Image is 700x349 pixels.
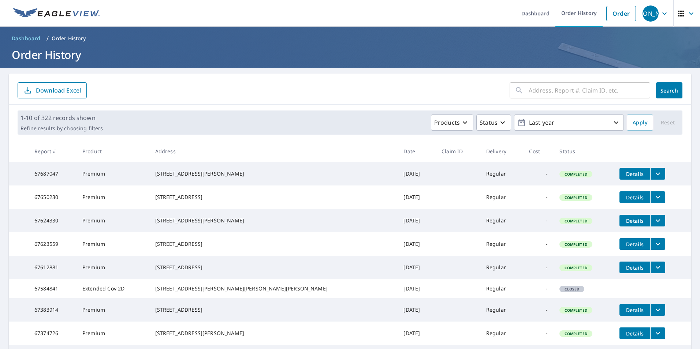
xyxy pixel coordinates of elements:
[36,86,81,94] p: Download Excel
[523,209,554,232] td: -
[29,298,77,322] td: 67383914
[650,168,665,180] button: filesDropdownBtn-67687047
[77,162,149,185] td: Premium
[560,265,591,270] span: Completed
[650,262,665,273] button: filesDropdownBtn-67612881
[431,115,473,131] button: Products
[523,256,554,279] td: -
[554,140,614,162] th: Status
[606,6,636,21] a: Order
[155,194,392,201] div: [STREET_ADDRESS]
[480,140,524,162] th: Delivery
[52,35,86,42] p: Order History
[77,279,149,298] td: Extended Cov 2D
[398,209,436,232] td: [DATE]
[480,322,524,345] td: Regular
[9,33,44,44] a: Dashboard
[619,238,650,250] button: detailsBtn-67623559
[480,298,524,322] td: Regular
[476,115,511,131] button: Status
[29,256,77,279] td: 67612881
[29,162,77,185] td: 67687047
[633,118,647,127] span: Apply
[77,185,149,209] td: Premium
[480,256,524,279] td: Regular
[560,195,591,200] span: Completed
[398,162,436,185] td: [DATE]
[155,285,392,292] div: [STREET_ADDRESS][PERSON_NAME][PERSON_NAME][PERSON_NAME]
[9,33,691,44] nav: breadcrumb
[398,279,436,298] td: [DATE]
[650,304,665,316] button: filesDropdownBtn-67383914
[627,115,653,131] button: Apply
[650,191,665,203] button: filesDropdownBtn-67650230
[523,232,554,256] td: -
[398,256,436,279] td: [DATE]
[46,34,49,43] li: /
[619,215,650,226] button: detailsBtn-67624330
[480,279,524,298] td: Regular
[29,322,77,345] td: 67374726
[656,82,682,98] button: Search
[21,113,103,122] p: 1-10 of 322 records shown
[619,304,650,316] button: detailsBtn-67383914
[662,87,677,94] span: Search
[77,232,149,256] td: Premium
[523,279,554,298] td: -
[13,8,100,19] img: EV Logo
[77,256,149,279] td: Premium
[624,307,646,314] span: Details
[526,116,612,129] p: Last year
[398,232,436,256] td: [DATE]
[29,209,77,232] td: 67624330
[12,35,41,42] span: Dashboard
[155,240,392,248] div: [STREET_ADDRESS]
[560,218,591,224] span: Completed
[155,217,392,224] div: [STREET_ADDRESS][PERSON_NAME]
[29,140,77,162] th: Report #
[29,279,77,298] td: 67584841
[560,308,591,313] span: Completed
[523,185,554,209] td: -
[77,322,149,345] td: Premium
[29,185,77,209] td: 67650230
[523,140,554,162] th: Cost
[398,140,436,162] th: Date
[560,331,591,336] span: Completed
[650,238,665,250] button: filesDropdownBtn-67623559
[560,286,584,292] span: Closed
[523,322,554,345] td: -
[480,185,524,209] td: Regular
[624,170,646,177] span: Details
[155,330,392,337] div: [STREET_ADDRESS][PERSON_NAME]
[155,264,392,271] div: [STREET_ADDRESS]
[77,140,149,162] th: Product
[480,162,524,185] td: Regular
[650,327,665,339] button: filesDropdownBtn-67374726
[560,242,591,247] span: Completed
[624,217,646,224] span: Details
[624,264,646,271] span: Details
[619,168,650,180] button: detailsBtn-67687047
[436,140,480,162] th: Claim ID
[650,215,665,226] button: filesDropdownBtn-67624330
[398,322,436,345] td: [DATE]
[480,209,524,232] td: Regular
[619,327,650,339] button: detailsBtn-67374726
[480,118,498,127] p: Status
[619,262,650,273] button: detailsBtn-67612881
[434,118,460,127] p: Products
[529,80,650,101] input: Address, Report #, Claim ID, etc.
[77,209,149,232] td: Premium
[398,185,436,209] td: [DATE]
[18,82,87,98] button: Download Excel
[77,298,149,322] td: Premium
[624,241,646,248] span: Details
[480,232,524,256] td: Regular
[149,140,398,162] th: Address
[155,170,392,177] div: [STREET_ADDRESS][PERSON_NAME]
[9,47,691,62] h1: Order History
[398,298,436,322] td: [DATE]
[523,298,554,322] td: -
[514,115,624,131] button: Last year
